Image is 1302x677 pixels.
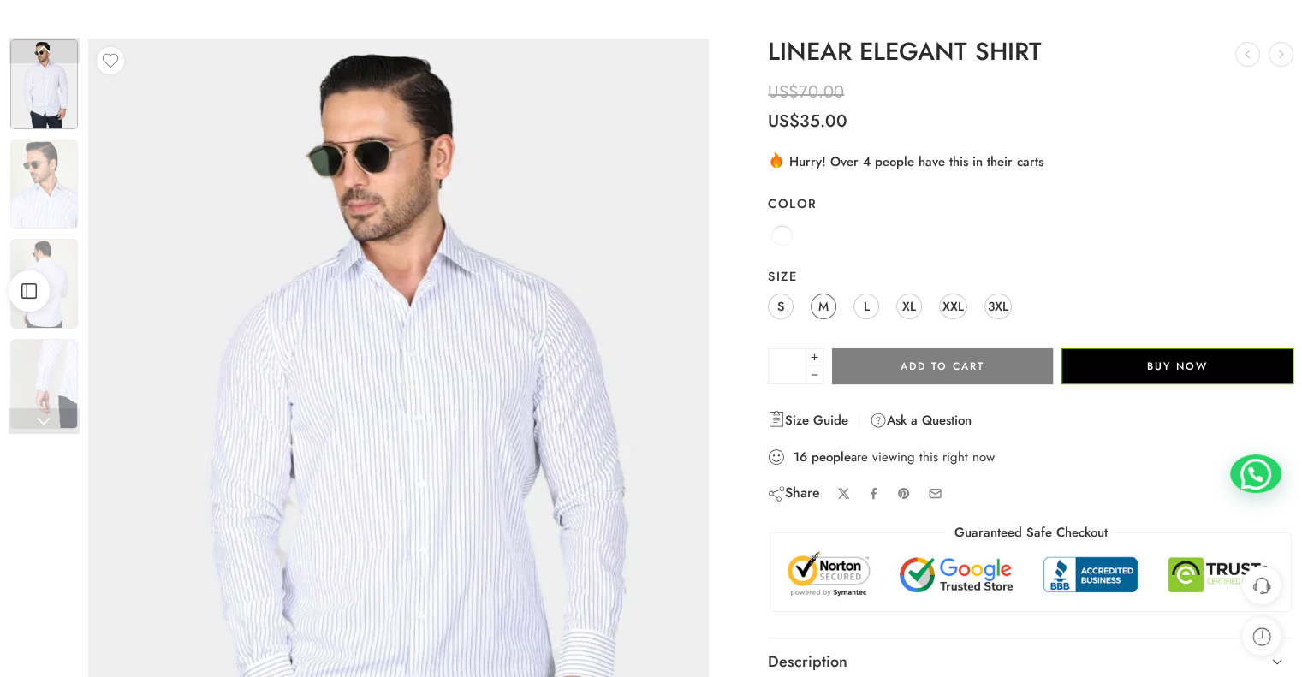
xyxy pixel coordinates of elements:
a: 3XL [984,294,1012,319]
div: Hurry! Over 4 people have this in their carts [768,151,1293,171]
strong: 16 [794,448,807,466]
a: Size Guide [768,410,848,431]
img: Artboard 2-04 (1) [10,39,78,129]
span: 3XL [988,294,1008,318]
span: S [777,294,784,318]
button: Buy Now [1061,348,1293,384]
strong: people [812,448,851,466]
a: Share on Facebook [867,487,880,500]
a: XXL [939,294,967,319]
input: Product quantity [768,348,806,384]
bdi: 35.00 [768,109,847,134]
button: Add to cart [832,348,1053,384]
h1: LINEAR ELEGANT SHIRT [768,39,1293,66]
a: Ask a Question [870,410,972,431]
img: Artboard 2-04 (1) [10,339,78,429]
img: Artboard 2-04 (1) [10,239,78,329]
a: M [811,294,836,319]
label: Size [768,268,1293,285]
span: L [864,294,870,318]
bdi: 70.00 [768,80,844,104]
img: Trust [783,550,1278,598]
a: S [768,294,794,319]
a: XL [896,294,922,319]
a: Share on X [837,487,850,500]
span: XXL [942,294,964,318]
a: Email to your friends [928,486,942,501]
img: Artboard 2-04 (1) [10,140,78,229]
div: are viewing this right now [768,448,1293,466]
span: US$ [768,109,800,134]
a: L [853,294,879,319]
label: Color [768,195,1293,212]
legend: Guaranteed Safe Checkout [946,524,1116,542]
span: M [818,294,829,318]
a: Pin on Pinterest [897,487,911,501]
span: XL [902,294,916,318]
div: Share [768,484,820,502]
span: US$ [768,80,799,104]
